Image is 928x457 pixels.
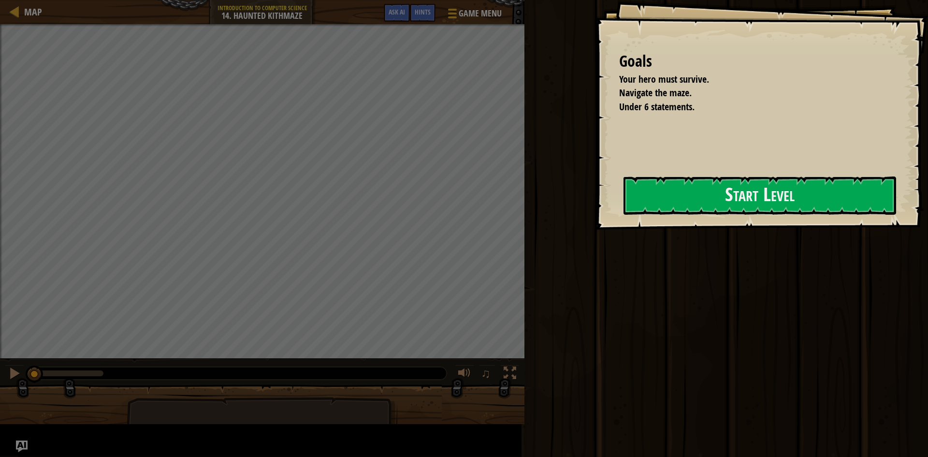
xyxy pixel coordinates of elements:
button: Start Level [623,177,896,215]
span: ♫ [481,366,491,381]
div: Goals [619,50,894,73]
li: Navigate the maze. [607,86,892,100]
button: Toggle fullscreen [500,365,520,384]
li: Under 6 statements. [607,100,892,114]
button: Ctrl + P: Pause [5,365,24,384]
span: Navigate the maze. [619,86,692,99]
span: Hints [415,7,431,16]
span: Game Menu [459,7,502,20]
li: Your hero must survive. [607,73,892,87]
span: Under 6 statements. [619,100,695,113]
span: Your hero must survive. [619,73,709,86]
span: Map [24,5,42,18]
button: Ask AI [384,4,410,22]
button: Adjust volume [455,365,474,384]
button: ♫ [479,365,495,384]
button: Game Menu [440,4,507,27]
span: Ask AI [389,7,405,16]
button: Ask AI [16,441,28,452]
a: Map [19,5,42,18]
